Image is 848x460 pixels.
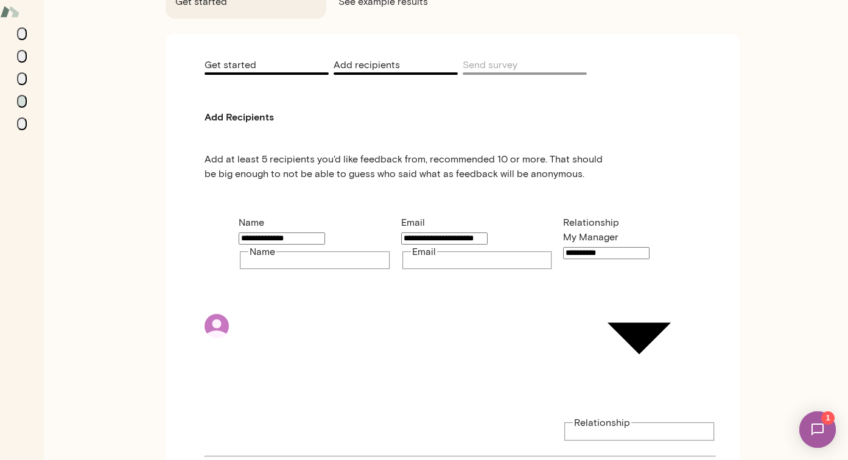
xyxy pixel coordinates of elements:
[563,230,716,245] div: My Manager
[17,95,27,108] button: Insights
[463,59,517,73] span: Send survey
[574,417,630,428] span: Relationship
[205,110,614,124] h4: Add Recipients
[250,246,275,257] span: Name
[205,59,256,73] span: Get started
[412,246,436,257] span: Email
[17,117,27,130] button: Documents
[401,217,425,228] label: Email
[17,50,27,63] button: Sessions
[17,72,27,85] button: Growth Plan
[239,217,264,228] label: Name
[17,27,27,40] button: Home
[205,138,614,196] p: Add at least 5 recipients you'd like feedback from, recommended 10 or more. That should be big en...
[334,59,400,73] span: Add recipients
[563,217,619,228] label: Relationship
